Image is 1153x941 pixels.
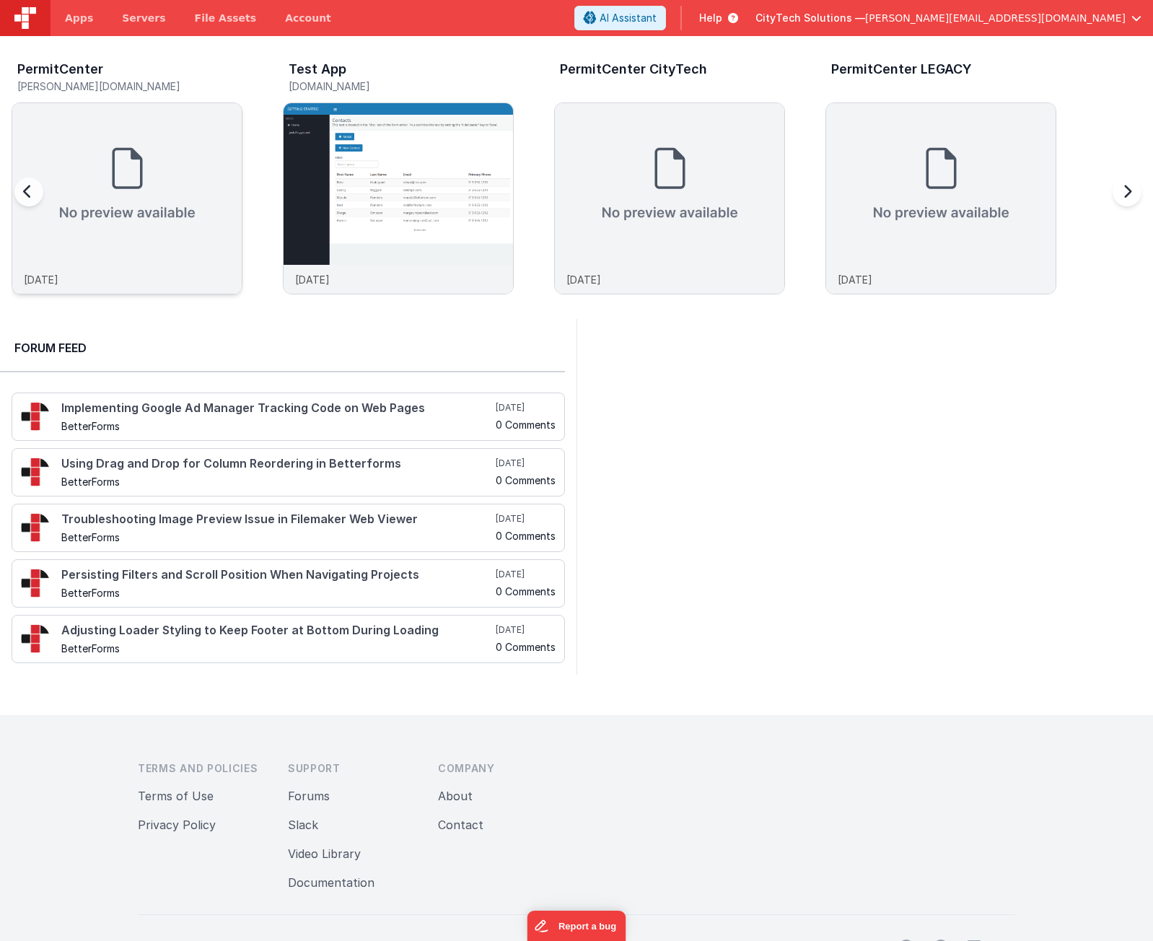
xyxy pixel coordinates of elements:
[61,569,493,582] h4: Persisting Filters and Scroll Position When Navigating Projects
[496,569,556,580] h5: [DATE]
[61,624,493,637] h4: Adjusting Loader Styling to Keep Footer at Bottom During Loading
[865,11,1126,25] span: [PERSON_NAME][EMAIL_ADDRESS][DOMAIN_NAME]
[438,787,473,805] button: About
[574,6,666,30] button: AI Assistant
[21,458,50,486] img: 295_2.png
[61,513,493,526] h4: Troubleshooting Image Preview Issue in Filemaker Web Viewer
[65,11,93,25] span: Apps
[61,402,493,415] h4: Implementing Google Ad Manager Tracking Code on Web Pages
[138,761,265,776] h3: Terms and Policies
[295,272,330,287] p: [DATE]
[496,513,556,525] h5: [DATE]
[566,272,601,287] p: [DATE]
[61,476,493,487] h5: BetterForms
[61,458,493,470] h4: Using Drag and Drop for Column Reordering in Betterforms
[496,586,556,597] h5: 0 Comments
[21,624,50,653] img: 295_2.png
[21,513,50,542] img: 295_2.png
[61,532,493,543] h5: BetterForms
[12,559,565,608] a: Persisting Filters and Scroll Position When Navigating Projects BetterForms [DATE] 0 Comments
[699,11,722,25] span: Help
[122,11,165,25] span: Servers
[560,62,707,76] h3: PermitCenter CityTech
[438,816,483,833] button: Contact
[12,393,565,441] a: Implementing Google Ad Manager Tracking Code on Web Pages BetterForms [DATE] 0 Comments
[14,339,551,356] h2: Forum Feed
[12,615,565,663] a: Adjusting Loader Styling to Keep Footer at Bottom During Loading BetterForms [DATE] 0 Comments
[496,458,556,469] h5: [DATE]
[138,818,216,832] a: Privacy Policy
[496,530,556,541] h5: 0 Comments
[21,569,50,598] img: 295_2.png
[288,874,374,891] button: Documentation
[831,62,972,76] h3: PermitCenter LEGACY
[12,448,565,496] a: Using Drag and Drop for Column Reordering in Betterforms BetterForms [DATE] 0 Comments
[12,504,565,552] a: Troubleshooting Image Preview Issue in Filemaker Web Viewer BetterForms [DATE] 0 Comments
[527,911,626,941] iframe: Marker.io feedback button
[600,11,657,25] span: AI Assistant
[496,475,556,486] h5: 0 Comments
[755,11,865,25] span: CityTech Solutions —
[17,62,103,76] h3: PermitCenter
[138,789,214,803] a: Terms of Use
[288,845,361,862] button: Video Library
[289,62,346,76] h3: Test App
[61,587,493,598] h5: BetterForms
[61,421,493,432] h5: BetterForms
[496,624,556,636] h5: [DATE]
[288,787,330,805] button: Forums
[438,789,473,803] a: About
[17,81,242,92] h5: [PERSON_NAME][DOMAIN_NAME]
[61,643,493,654] h5: BetterForms
[438,761,565,776] h3: Company
[289,81,514,92] h5: [DOMAIN_NAME]
[755,11,1141,25] button: CityTech Solutions — [PERSON_NAME][EMAIL_ADDRESS][DOMAIN_NAME]
[288,816,318,833] button: Slack
[496,402,556,413] h5: [DATE]
[496,642,556,652] h5: 0 Comments
[838,272,872,287] p: [DATE]
[288,761,415,776] h3: Support
[195,11,257,25] span: File Assets
[21,402,50,431] img: 295_2.png
[288,818,318,832] a: Slack
[496,419,556,430] h5: 0 Comments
